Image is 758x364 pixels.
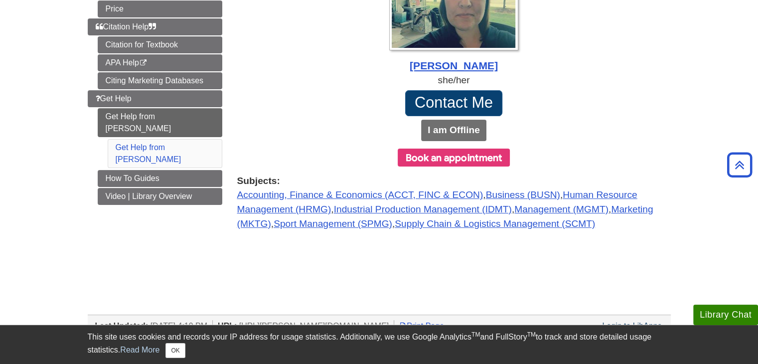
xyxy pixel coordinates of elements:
a: Get Help from [PERSON_NAME] [98,108,222,137]
a: Citation Help [88,18,222,35]
a: APA Help [98,54,222,71]
a: Contact Me [405,90,503,116]
a: Marketing (MKTG) [237,204,653,229]
div: , , , , , , , [237,174,671,231]
i: This link opens in a new window [139,60,148,66]
a: Print Page [399,322,444,330]
span: URL: [218,322,237,330]
a: Citing Marketing Databases [98,72,222,89]
a: Price [98,0,222,17]
span: Get Help [96,94,132,103]
a: Video | Library Overview [98,188,222,205]
strong: Subjects: [237,174,671,188]
button: Library Chat [693,305,758,325]
a: Citation for Textbook [98,36,222,53]
a: Supply Chain & Logistics Management (SCMT) [395,218,595,229]
a: Management (MGMT) [514,204,608,214]
sup: TM [527,331,536,338]
a: Get Help from [PERSON_NAME] [116,143,181,164]
button: Close [165,343,185,358]
a: Sport Management (SPMG) [274,218,392,229]
div: she/her [237,73,671,88]
a: Login to LibApps [602,322,661,330]
a: Get Help [88,90,222,107]
div: This site uses cookies and records your IP address for usage statistics. Additionally, we use Goo... [88,331,671,358]
a: How To Guides [98,170,222,187]
a: Back to Top [724,158,756,172]
b: I am Offline [428,125,479,135]
a: Read More [120,346,159,354]
i: Print Page [399,322,407,330]
a: Industrial Production Management (IDMT) [334,204,512,214]
a: Business (BUSN) [486,189,560,200]
span: Last Updated: [95,322,149,330]
span: [URL][PERSON_NAME][DOMAIN_NAME] [239,322,389,330]
button: I am Offline [421,120,486,141]
span: [DATE] 4:19 PM [151,322,207,330]
sup: TM [471,331,480,338]
span: Citation Help [96,22,156,31]
div: [PERSON_NAME] [237,58,671,74]
a: Accounting, Finance & Economics (ACCT, FINC & ECON) [237,189,483,200]
button: Book an appointment [398,149,510,167]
